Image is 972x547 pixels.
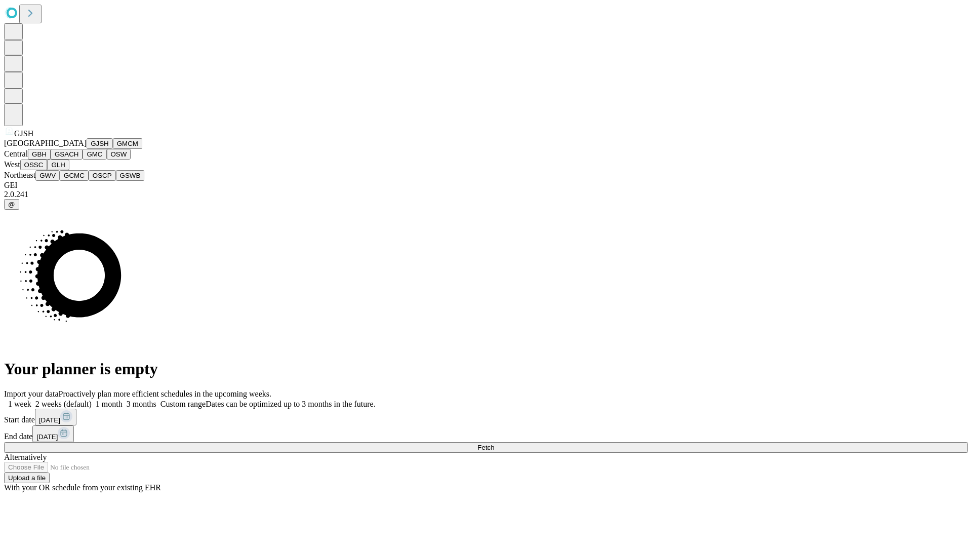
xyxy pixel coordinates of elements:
[127,400,156,408] span: 3 months
[4,139,87,147] span: [GEOGRAPHIC_DATA]
[47,160,69,170] button: GLH
[96,400,123,408] span: 1 month
[8,400,31,408] span: 1 week
[35,409,76,425] button: [DATE]
[4,181,968,190] div: GEI
[4,409,968,425] div: Start date
[4,425,968,442] div: End date
[116,170,145,181] button: GSWB
[36,433,58,441] span: [DATE]
[4,171,35,179] span: Northeast
[28,149,51,160] button: GBH
[83,149,106,160] button: GMC
[87,138,113,149] button: GJSH
[20,160,48,170] button: OSSC
[14,129,33,138] span: GJSH
[60,170,89,181] button: GCMC
[477,444,494,451] span: Fetch
[8,201,15,208] span: @
[4,199,19,210] button: @
[160,400,206,408] span: Custom range
[59,389,271,398] span: Proactively plan more efficient schedules in the upcoming weeks.
[89,170,116,181] button: OSCP
[4,442,968,453] button: Fetch
[4,473,50,483] button: Upload a file
[32,425,74,442] button: [DATE]
[206,400,375,408] span: Dates can be optimized up to 3 months in the future.
[51,149,83,160] button: GSACH
[107,149,131,160] button: OSW
[4,389,59,398] span: Import your data
[4,453,47,461] span: Alternatively
[4,483,161,492] span: With your OR schedule from your existing EHR
[4,160,20,169] span: West
[39,416,60,424] span: [DATE]
[4,360,968,378] h1: Your planner is empty
[113,138,142,149] button: GMCM
[35,170,60,181] button: GWV
[4,149,28,158] span: Central
[35,400,92,408] span: 2 weeks (default)
[4,190,968,199] div: 2.0.241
